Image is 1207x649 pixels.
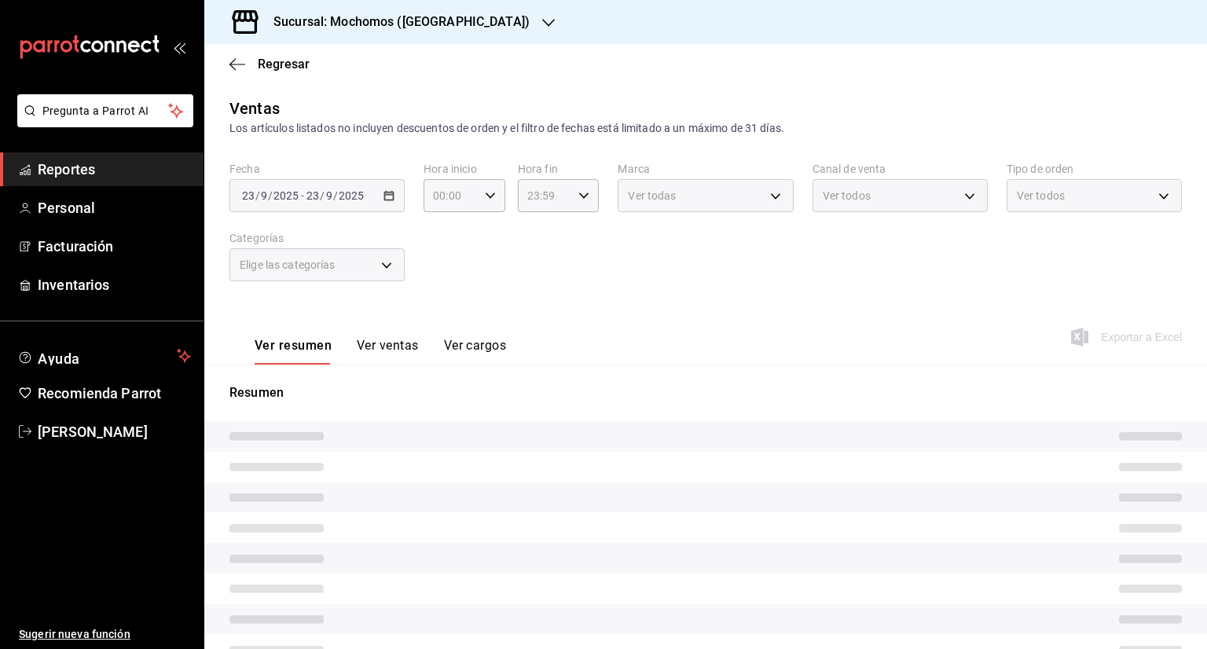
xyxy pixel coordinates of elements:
span: / [255,189,260,202]
span: Ver todos [1017,188,1065,203]
input: -- [241,189,255,202]
span: Elige las categorías [240,257,336,273]
label: Fecha [229,163,405,174]
div: Los artículos listados no incluyen descuentos de orden y el filtro de fechas está limitado a un m... [229,120,1182,137]
span: / [320,189,325,202]
span: Ver todos [823,188,871,203]
label: Categorías [229,233,405,244]
span: - [301,189,304,202]
div: navigation tabs [255,338,506,365]
label: Tipo de orden [1007,163,1182,174]
p: Resumen [229,383,1182,402]
label: Hora inicio [424,163,505,174]
span: Sugerir nueva función [19,626,191,643]
a: Pregunta a Parrot AI [11,114,193,130]
input: -- [306,189,320,202]
span: [PERSON_NAME] [38,421,191,442]
span: Ayuda [38,346,171,365]
span: Reportes [38,159,191,180]
input: -- [325,189,333,202]
input: -- [260,189,268,202]
div: Ventas [229,97,280,120]
button: Ver ventas [357,338,419,365]
button: Ver resumen [255,338,332,365]
button: Regresar [229,57,310,71]
button: Ver cargos [444,338,507,365]
label: Marca [618,163,793,174]
h3: Sucursal: Mochomos ([GEOGRAPHIC_DATA]) [261,13,530,31]
label: Canal de venta [813,163,988,174]
span: / [333,189,338,202]
span: / [268,189,273,202]
span: Pregunta a Parrot AI [42,103,169,119]
span: Inventarios [38,274,191,295]
span: Recomienda Parrot [38,383,191,404]
label: Hora fin [518,163,600,174]
span: Facturación [38,236,191,257]
span: Ver todas [628,188,676,203]
input: ---- [338,189,365,202]
button: Pregunta a Parrot AI [17,94,193,127]
button: open_drawer_menu [173,41,185,53]
input: ---- [273,189,299,202]
span: Personal [38,197,191,218]
span: Regresar [258,57,310,71]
